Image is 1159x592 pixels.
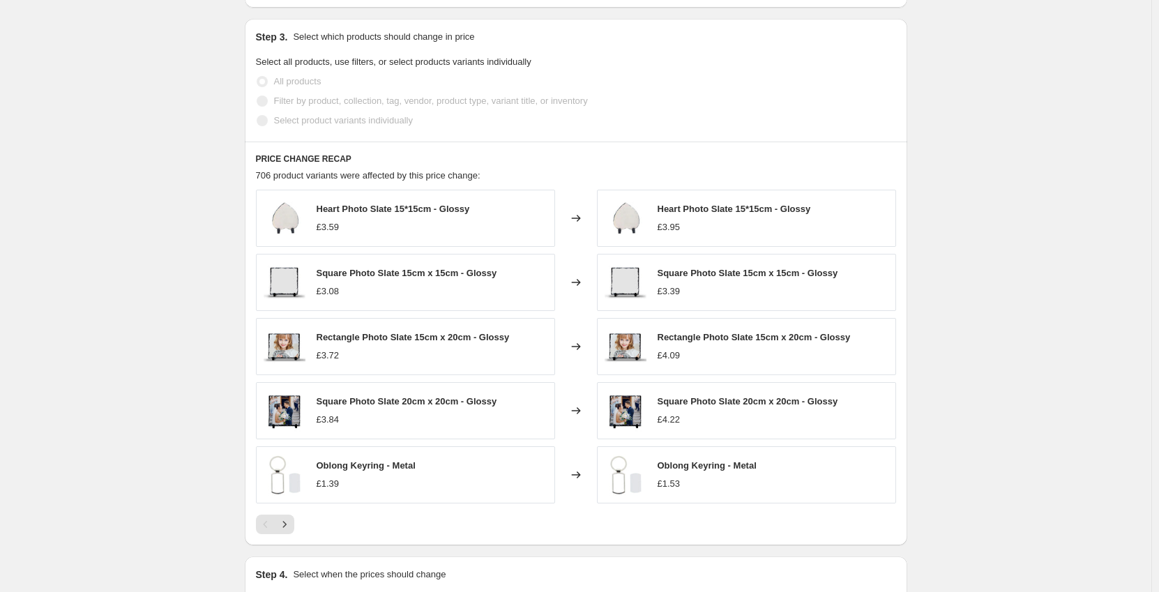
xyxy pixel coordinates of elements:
[274,96,588,106] span: Filter by product, collection, tag, vendor, product type, variant title, or inventory
[658,349,681,363] div: £4.09
[264,326,305,367] img: sublimation-slate-15-20_4741d0b4-18fd-4a93-8d65-4e6dde09cf94_80x.jpg
[264,197,305,239] img: sublimation-blank-rock-slate-heart_80x.jpg
[264,261,305,303] img: Front_80x.jpg
[293,30,474,44] p: Select which products should change in price
[605,390,646,432] img: 20_x_20_slate_sumblimation_80x.jpg
[256,170,480,181] span: 706 product variants were affected by this price change:
[256,568,288,582] h2: Step 4.
[256,515,294,534] nav: Pagination
[256,30,288,44] h2: Step 3.
[658,477,681,491] div: £1.53
[658,284,681,298] div: £3.39
[293,568,446,582] p: Select when the prices should change
[317,349,340,363] div: £3.72
[256,153,896,165] h6: PRICE CHANGE RECAP
[605,261,646,303] img: Front_80x.jpg
[274,115,413,126] span: Select product variants individually
[317,220,340,234] div: £3.59
[317,268,497,278] span: Square Photo Slate 15cm x 15cm - Glossy
[317,477,340,491] div: £1.39
[658,413,681,427] div: £4.22
[317,332,510,342] span: Rectangle Photo Slate 15cm x 20cm - Glossy
[275,515,294,534] button: Next
[317,204,470,214] span: Heart Photo Slate 15*15cm - Glossy
[274,76,321,86] span: All products
[658,332,851,342] span: Rectangle Photo Slate 15cm x 20cm - Glossy
[658,460,757,471] span: Oblong Keyring - Metal
[658,204,811,214] span: Heart Photo Slate 15*15cm - Glossy
[264,390,305,432] img: 20_x_20_slate_sumblimation_80x.jpg
[605,197,646,239] img: sublimation-blank-rock-slate-heart_80x.jpg
[658,220,681,234] div: £3.95
[658,268,838,278] span: Square Photo Slate 15cm x 15cm - Glossy
[317,460,416,471] span: Oblong Keyring - Metal
[317,284,340,298] div: £3.08
[256,56,531,67] span: Select all products, use filters, or select products variants individually
[317,413,340,427] div: £3.84
[605,454,646,496] img: Oblong_Metal_Keyring_sublimation_blanks_80x.jpg
[317,396,497,407] span: Square Photo Slate 20cm x 20cm - Glossy
[605,326,646,367] img: sublimation-slate-15-20_4741d0b4-18fd-4a93-8d65-4e6dde09cf94_80x.jpg
[658,396,838,407] span: Square Photo Slate 20cm x 20cm - Glossy
[264,454,305,496] img: Oblong_Metal_Keyring_sublimation_blanks_80x.jpg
